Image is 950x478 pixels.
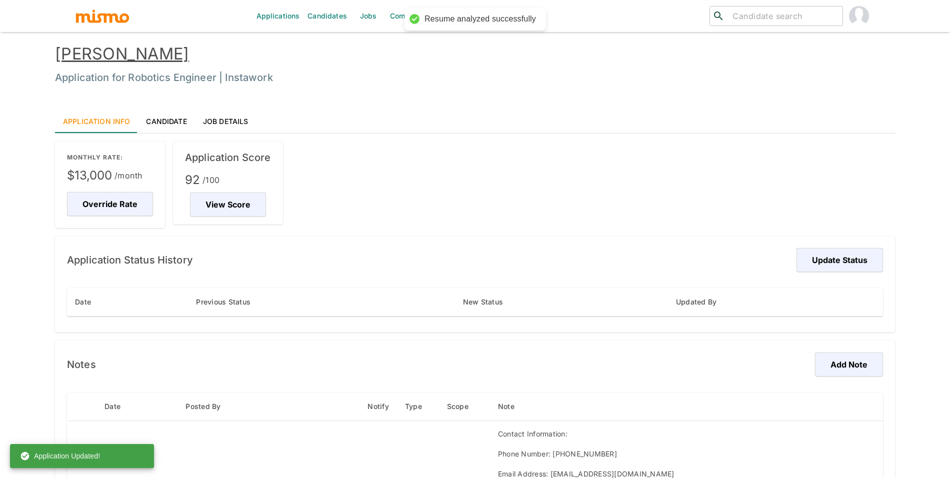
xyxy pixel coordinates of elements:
[67,252,193,268] h6: Application Status History
[397,392,439,421] th: Type
[455,288,668,316] th: New Status
[202,173,220,187] span: /100
[188,288,454,316] th: Previous Status
[67,288,883,316] table: enhanced table
[190,192,266,216] button: View Score
[439,392,490,421] th: Scope
[114,168,142,182] span: /month
[67,167,153,183] span: $13,000
[67,153,153,161] p: MONTHLY RATE:
[849,6,869,26] img: Maria Lujan Ciommo
[728,9,838,23] input: Candidate search
[195,109,256,133] a: Job Details
[67,192,153,216] button: Override Rate
[796,248,883,272] button: Update Status
[359,392,397,421] th: Notify
[20,447,100,465] div: Application Updated!
[424,14,536,24] div: Resume analyzed successfully
[55,69,895,85] h6: Application for Robotics Engineer | Instawork
[55,44,189,63] a: [PERSON_NAME]
[185,172,271,188] span: 92
[96,392,177,421] th: Date
[668,288,883,316] th: Updated By
[490,392,843,421] th: Note
[75,8,130,23] img: logo
[138,109,194,133] a: Candidate
[177,392,359,421] th: Posted By
[815,352,883,376] button: Add Note
[67,288,188,316] th: Date
[67,356,96,372] h6: Notes
[55,109,138,133] a: Application Info
[185,149,271,165] h6: Application Score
